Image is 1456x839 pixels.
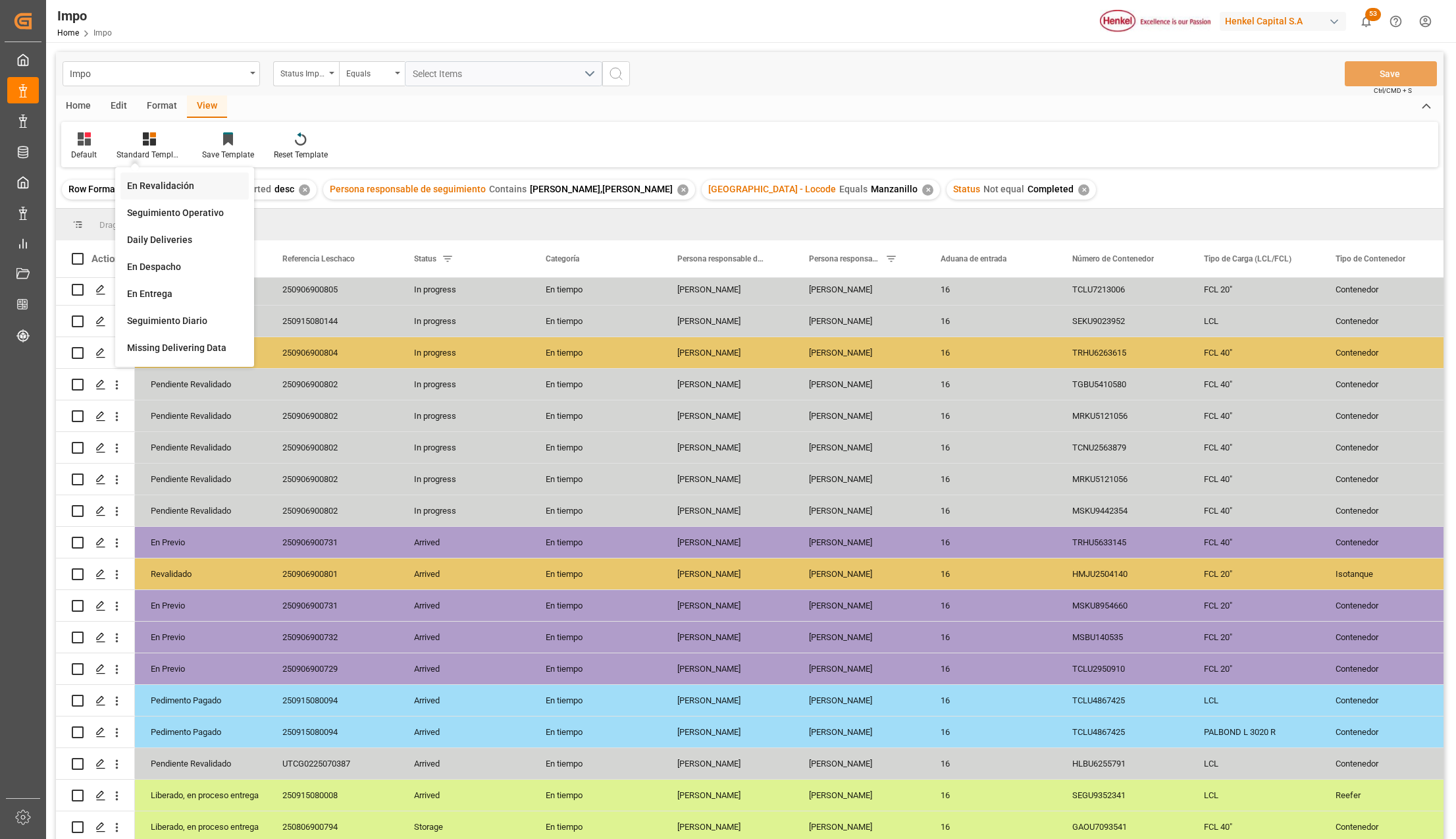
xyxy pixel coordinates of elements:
[925,685,1056,716] div: 16
[398,622,530,653] div: Arrived
[1056,558,1188,589] div: HMJU2504140
[662,685,793,716] div: [PERSON_NAME]
[793,780,925,811] div: [PERSON_NAME]
[530,432,662,463] div: En tiempo
[602,61,630,86] button: search button
[117,149,182,161] div: Standard Templates
[1320,274,1451,305] div: Contenedor
[530,274,662,305] div: En tiempo
[662,369,793,400] div: [PERSON_NAME]
[398,274,530,305] div: In progress
[267,369,398,400] div: 250906900802
[137,95,187,118] div: Format
[267,685,398,716] div: 250915080094
[56,432,135,464] div: Press SPACE to select this row.
[530,780,662,811] div: En tiempo
[1320,717,1451,747] div: Contenedor
[925,717,1056,747] div: 16
[339,61,405,86] button: open menu
[202,149,254,161] div: Save Template
[925,337,1056,368] div: 16
[793,717,925,747] div: [PERSON_NAME]
[793,527,925,558] div: [PERSON_NAME]
[187,95,227,118] div: View
[809,254,880,263] span: Persona responsable de seguimiento
[274,149,328,161] div: Reset Template
[127,206,242,220] div: Seguimiento Operativo
[1320,653,1451,684] div: Contenedor
[151,686,251,716] div: Pedimento Pagado
[56,558,135,590] div: Press SPACE to select this row.
[56,780,135,811] div: Press SPACE to select this row.
[1056,685,1188,716] div: TCLU4867425
[1351,7,1381,36] button: show 53 new notifications
[1220,12,1346,31] div: Henkel Capital S.A
[56,685,135,717] div: Press SPACE to select this row.
[151,528,251,558] div: En Previo
[68,184,123,194] span: Row Format :
[1320,432,1451,463] div: Contenedor
[267,495,398,526] div: 250906900802
[1188,400,1320,431] div: FCL 40"
[793,274,925,305] div: [PERSON_NAME]
[1188,685,1320,716] div: LCL
[793,622,925,653] div: [PERSON_NAME]
[127,341,242,355] div: Missing Delivering Data
[793,653,925,684] div: [PERSON_NAME]
[56,717,135,748] div: Press SPACE to select this row.
[489,184,527,194] span: Contains
[1056,717,1188,747] div: TCLU4867425
[1320,369,1451,400] div: Contenedor
[267,306,398,337] div: 250915080144
[793,432,925,463] div: [PERSON_NAME]
[267,464,398,495] div: 250906900802
[56,464,135,495] div: Press SPACE to select this row.
[1320,400,1451,431] div: Contenedor
[662,653,793,684] div: [PERSON_NAME]
[1188,274,1320,305] div: FCL 20"
[398,464,530,495] div: In progress
[405,61,602,86] button: open menu
[530,184,673,194] span: [PERSON_NAME],[PERSON_NAME]
[662,590,793,621] div: [PERSON_NAME]
[151,591,251,621] div: En Previo
[1188,558,1320,589] div: FCL 20"
[662,780,793,811] div: [PERSON_NAME]
[267,527,398,558] div: 250906900731
[56,95,101,118] div: Home
[1056,369,1188,400] div: TGBU5410580
[1188,653,1320,684] div: FCL 20"
[398,558,530,589] div: Arrived
[56,622,135,653] div: Press SPACE to select this row.
[1072,254,1154,263] span: Número de Contenedor
[925,558,1056,589] div: 16
[925,527,1056,558] div: 16
[1188,748,1320,779] div: LCL
[1188,717,1320,747] div: PALBOND L 3020 R
[267,653,398,684] div: 250906900729
[280,65,325,80] div: Status Importación
[662,527,793,558] div: [PERSON_NAME]
[1204,254,1291,263] span: Tipo de Carga (LCL/FCL)
[1056,527,1188,558] div: TRHU5633145
[1188,432,1320,463] div: FCL 40"
[1320,464,1451,495] div: Contenedor
[530,464,662,495] div: En tiempo
[56,274,135,306] div: Press SPACE to select this row.
[398,748,530,779] div: Arrived
[151,622,251,653] div: En Previo
[1345,61,1437,86] button: Save
[530,306,662,337] div: En tiempo
[267,558,398,589] div: 250906900801
[99,220,202,230] span: Drag here to set row groups
[530,527,662,558] div: En tiempo
[1056,748,1188,779] div: HLBU6255791
[71,149,97,161] div: Default
[398,527,530,558] div: Arrived
[273,61,339,86] button: open menu
[662,495,793,526] div: [PERSON_NAME]
[56,306,135,337] div: Press SPACE to select this row.
[398,400,530,431] div: In progress
[1188,369,1320,400] div: FCL 40"
[530,622,662,653] div: En tiempo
